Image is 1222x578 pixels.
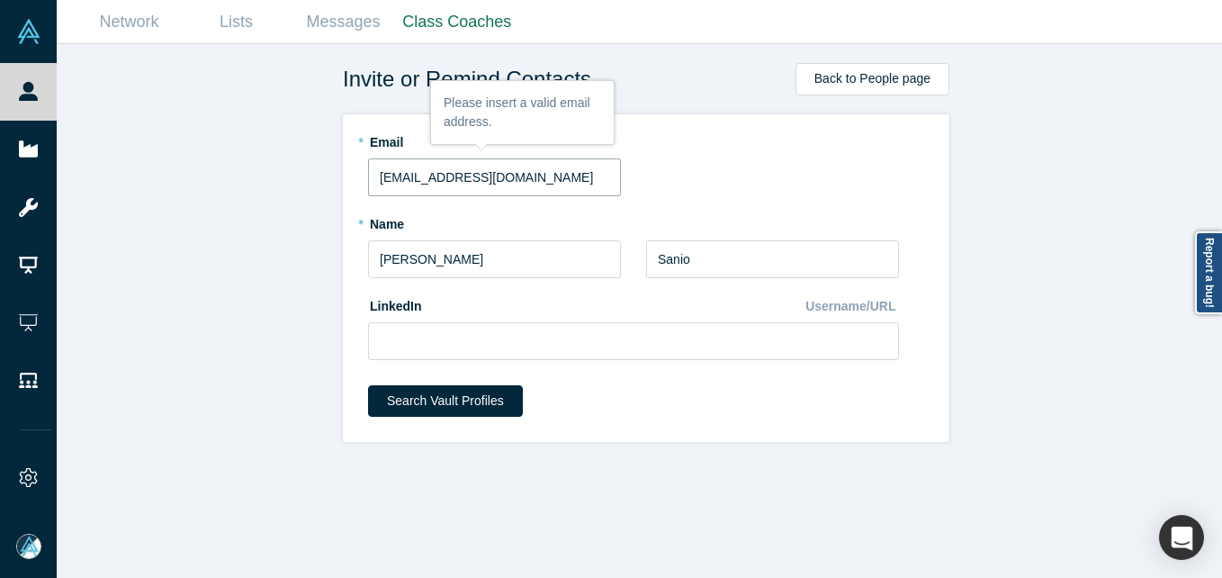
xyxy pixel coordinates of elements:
a: Network [76,1,183,43]
label: Name [368,209,621,234]
div: Username/URL [805,291,899,322]
img: Alchemist Vault Logo [16,19,41,44]
span: Invite or Remind Contacts [343,63,591,95]
label: LinkedIn [368,291,422,316]
img: Mia Scott's Account [16,534,41,559]
a: Lists [183,1,290,43]
div: Please insert a valid email address. [431,81,614,144]
a: Messages [290,1,397,43]
input: Firstname [368,240,621,278]
label: Email [368,127,924,152]
a: Report a bug! [1195,231,1222,314]
button: Search Vault Profiles [368,385,523,417]
a: Class Coaches [397,1,517,43]
a: Back to People page [795,63,949,95]
input: Lastname [646,240,899,278]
